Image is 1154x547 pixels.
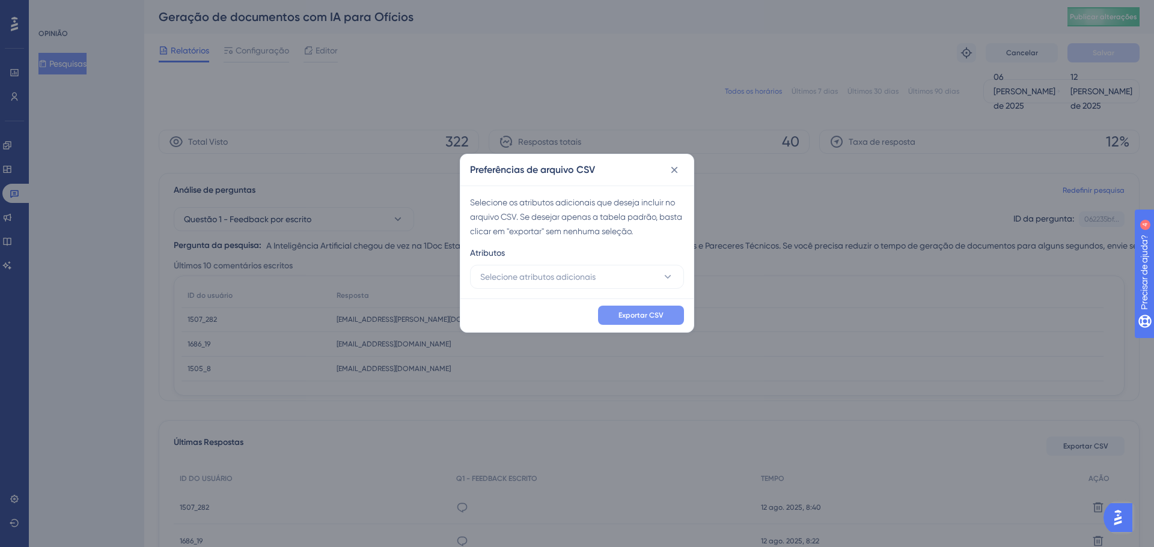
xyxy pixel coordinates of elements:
[470,164,595,175] font: Preferências de arquivo CSV
[470,248,505,258] font: Atributos
[112,7,115,14] font: 4
[28,5,103,14] font: Precisar de ajuda?
[618,311,664,319] font: Exportar CSV
[470,198,682,236] font: Selecione os atributos adicionais que deseja incluir no arquivo CSV. Se desejar apenas a tabela p...
[480,272,596,282] font: Selecione atributos adicionais
[1104,500,1140,536] iframe: Iniciador do Assistente de IA do UserGuiding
